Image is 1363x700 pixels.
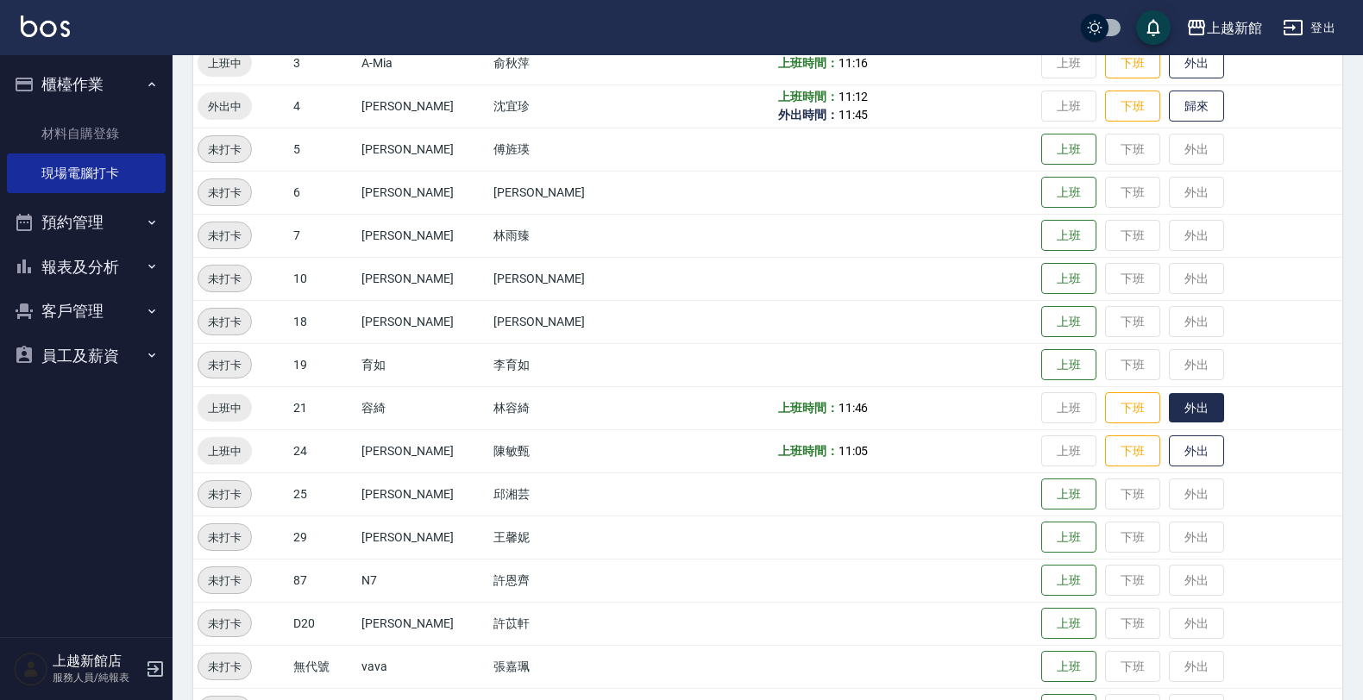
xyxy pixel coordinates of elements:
[198,141,251,159] span: 未打卡
[357,472,489,516] td: [PERSON_NAME]
[778,90,839,103] b: 上班時間：
[1041,522,1096,553] button: 上班
[1041,565,1096,597] button: 上班
[357,128,489,171] td: [PERSON_NAME]
[198,184,251,202] span: 未打卡
[1041,349,1096,381] button: 上班
[198,485,251,503] span: 未打卡
[778,444,839,458] b: 上班時間：
[1041,608,1096,640] button: 上班
[357,602,489,645] td: [PERSON_NAME]
[7,245,166,290] button: 報表及分析
[489,214,643,257] td: 林雨臻
[289,257,357,300] td: 10
[357,41,489,84] td: A-Mia
[289,343,357,386] td: 19
[198,658,251,676] span: 未打卡
[489,128,643,171] td: 傅旌瑛
[1169,91,1224,122] button: 歸來
[357,257,489,300] td: [PERSON_NAME]
[198,227,251,245] span: 未打卡
[14,652,48,686] img: Person
[489,472,643,516] td: 邱湘芸
[1041,177,1096,209] button: 上班
[489,84,643,128] td: 沈宜珍
[1041,306,1096,338] button: 上班
[7,153,166,193] a: 現場電腦打卡
[778,56,839,70] b: 上班時間：
[289,41,357,84] td: 3
[839,90,869,103] span: 11:12
[489,41,643,84] td: 俞秋萍
[489,171,643,214] td: [PERSON_NAME]
[357,84,489,128] td: [PERSON_NAME]
[7,62,166,107] button: 櫃檯作業
[1276,12,1342,44] button: 登出
[357,214,489,257] td: [PERSON_NAME]
[289,171,357,214] td: 6
[289,472,357,516] td: 25
[289,516,357,559] td: 29
[489,516,643,559] td: 王馨妮
[489,645,643,688] td: 張嘉珮
[7,200,166,245] button: 預約管理
[489,559,643,602] td: 許恩齊
[53,670,141,685] p: 服務人員/純報表
[198,399,252,417] span: 上班中
[198,313,251,331] span: 未打卡
[489,429,643,472] td: 陳敏甄
[1169,393,1224,423] button: 外出
[1041,651,1096,683] button: 上班
[198,615,251,633] span: 未打卡
[489,300,643,343] td: [PERSON_NAME]
[839,56,869,70] span: 11:16
[357,343,489,386] td: 育如
[289,386,357,429] td: 21
[489,386,643,429] td: 林容綺
[289,84,357,128] td: 4
[198,270,251,288] span: 未打卡
[839,444,869,458] span: 11:05
[1169,47,1224,79] button: 外出
[1207,17,1262,39] div: 上越新館
[1105,392,1160,424] button: 下班
[7,114,166,153] a: 材料自購登錄
[839,401,869,415] span: 11:46
[289,559,357,602] td: 87
[7,289,166,334] button: 客戶管理
[778,108,839,122] b: 外出時間：
[839,108,869,122] span: 11:45
[289,429,357,472] td: 24
[1105,435,1160,467] button: 下班
[357,429,489,472] td: [PERSON_NAME]
[357,516,489,559] td: [PERSON_NAME]
[289,602,357,645] td: D20
[198,528,251,547] span: 未打卡
[1105,91,1160,122] button: 下班
[489,602,643,645] td: 許苡軒
[198,97,252,116] span: 外出中
[357,645,489,688] td: vava
[489,257,643,300] td: [PERSON_NAME]
[1136,10,1171,45] button: save
[357,171,489,214] td: [PERSON_NAME]
[1179,10,1269,46] button: 上越新館
[53,653,141,670] h5: 上越新館店
[357,386,489,429] td: 容綺
[489,343,643,386] td: 李育如
[289,128,357,171] td: 5
[1041,220,1096,252] button: 上班
[1169,435,1224,467] button: 外出
[7,334,166,378] button: 員工及薪資
[198,54,252,72] span: 上班中
[778,401,839,415] b: 上班時間：
[198,572,251,590] span: 未打卡
[1041,134,1096,166] button: 上班
[21,16,70,37] img: Logo
[1041,263,1096,295] button: 上班
[1105,47,1160,79] button: 下班
[357,300,489,343] td: [PERSON_NAME]
[198,442,252,460] span: 上班中
[198,356,251,374] span: 未打卡
[289,214,357,257] td: 7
